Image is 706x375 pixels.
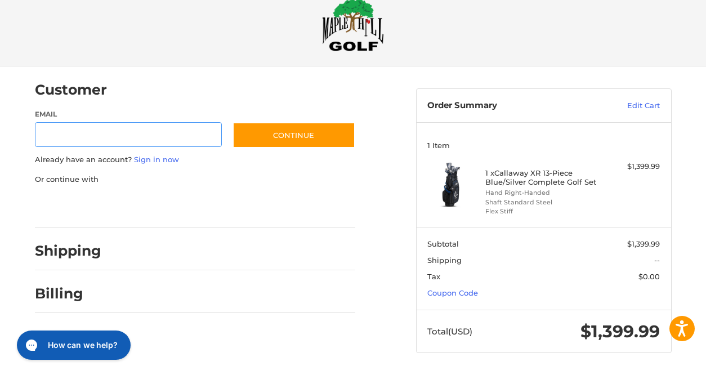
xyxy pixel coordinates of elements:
span: $1,399.99 [580,321,660,342]
span: $1,399.99 [627,239,660,248]
iframe: PayPal-paylater [127,196,211,216]
label: Email [35,109,222,119]
li: Shaft Standard Steel [485,198,599,207]
span: Tax [427,272,440,281]
li: Hand Right-Handed [485,188,599,198]
span: Subtotal [427,239,459,248]
iframe: PayPal-venmo [222,196,306,216]
a: Edit Cart [586,100,660,111]
button: Continue [233,122,355,148]
span: Total (USD) [427,326,472,337]
h2: Shipping [35,242,101,260]
p: Already have an account? [35,154,355,166]
h2: Customer [35,81,107,99]
h4: 1 x Callaway XR 13-Piece Blue/Silver Complete Golf Set [485,168,599,187]
iframe: Gorgias live chat messenger [11,327,134,364]
h2: Billing [35,285,101,302]
p: Or continue with [35,174,355,185]
h3: 1 Item [427,141,660,150]
span: -- [654,256,660,265]
span: Shipping [427,256,462,265]
a: Sign in now [134,155,179,164]
div: $1,399.99 [602,161,660,172]
li: Flex Stiff [485,207,599,216]
iframe: PayPal-paypal [31,196,115,216]
span: $0.00 [638,272,660,281]
a: Coupon Code [427,288,478,297]
h3: Order Summary [427,100,586,111]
